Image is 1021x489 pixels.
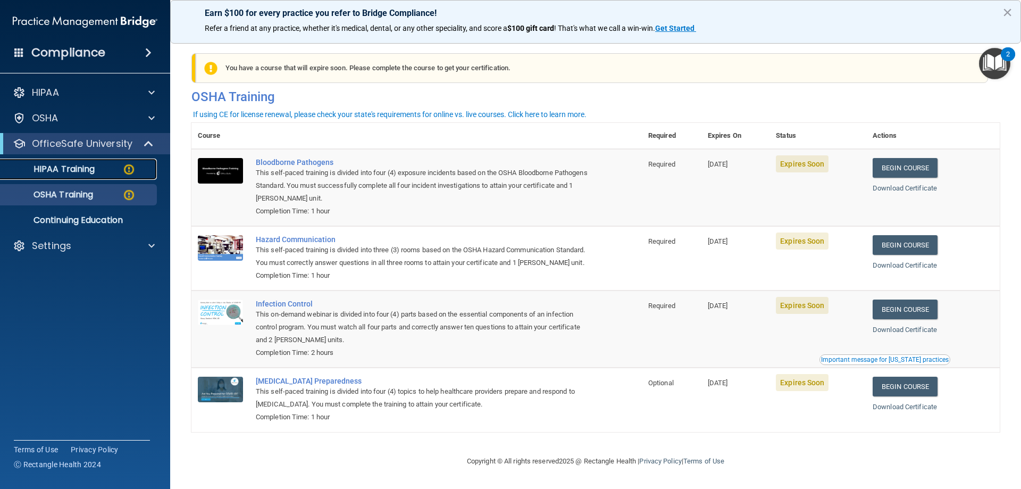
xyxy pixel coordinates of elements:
[821,357,949,363] div: Important message for [US_STATE] practices
[708,237,728,245] span: [DATE]
[13,86,155,99] a: HIPAA
[14,444,58,455] a: Terms of Use
[32,86,59,99] p: HIPAA
[873,235,938,255] a: Begin Course
[205,8,986,18] p: Earn $100 for every practice you refer to Bridge Compliance!
[554,24,655,32] span: ! That's what we call a win-win.
[71,444,119,455] a: Privacy Policy
[191,89,1000,104] h4: OSHA Training
[873,403,937,411] a: Download Certificate
[256,235,589,244] a: Hazard Communication
[683,457,724,465] a: Terms of Use
[655,24,696,32] a: Get Started
[31,45,105,60] h4: Compliance
[205,24,507,32] span: Refer a friend at any practice, whether it's medical, dental, or any other speciality, and score a
[256,269,589,282] div: Completion Time: 1 hour
[873,184,937,192] a: Download Certificate
[655,24,694,32] strong: Get Started
[769,123,866,149] th: Status
[256,346,589,359] div: Completion Time: 2 hours
[866,123,1000,149] th: Actions
[639,457,681,465] a: Privacy Policy
[13,239,155,252] a: Settings
[776,374,828,391] span: Expires Soon
[193,111,587,118] div: If using CE for license renewal, please check your state's requirements for online vs. live cours...
[776,155,828,172] span: Expires Soon
[256,377,589,385] a: [MEDICAL_DATA] Preparedness
[819,354,950,365] button: Read this if you are a dental practitioner in the state of CA
[776,233,828,250] span: Expires Soon
[32,137,132,150] p: OfficeSafe University
[708,160,728,168] span: [DATE]
[507,24,554,32] strong: $100 gift card
[191,109,588,120] button: If using CE for license renewal, please check your state's requirements for online vs. live cours...
[7,189,93,200] p: OSHA Training
[32,239,71,252] p: Settings
[256,244,589,269] div: This self-paced training is divided into three (3) rooms based on the OSHA Hazard Communication S...
[648,302,675,310] span: Required
[648,237,675,245] span: Required
[191,123,249,149] th: Course
[648,160,675,168] span: Required
[196,53,988,83] div: You have a course that will expire soon. Please complete the course to get your certification.
[122,163,136,176] img: warning-circle.0cc9ac19.png
[1002,4,1012,21] button: Close
[873,326,937,334] a: Download Certificate
[873,158,938,178] a: Begin Course
[122,188,136,202] img: warning-circle.0cc9ac19.png
[1006,54,1010,68] div: 2
[256,411,589,424] div: Completion Time: 1 hour
[7,215,152,226] p: Continuing Education
[648,379,674,387] span: Optional
[204,62,217,75] img: exclamation-circle-solid-warning.7ed2984d.png
[873,261,937,269] a: Download Certificate
[256,385,589,411] div: This self-paced training is divided into four (4) topics to help healthcare providers prepare and...
[256,205,589,218] div: Completion Time: 1 hour
[979,48,1010,79] button: Open Resource Center, 2 new notifications
[873,377,938,396] a: Begin Course
[256,167,589,205] div: This self-paced training is divided into four (4) exposure incidents based on the OSHA Bloodborne...
[32,112,58,125] p: OSHA
[256,308,589,346] div: This on-demand webinar is divided into four (4) parts based on the essential components of an inf...
[13,137,154,150] a: OfficeSafe University
[14,459,101,470] span: Ⓒ Rectangle Health 2024
[708,379,728,387] span: [DATE]
[776,297,828,314] span: Expires Soon
[701,123,769,149] th: Expires On
[7,164,95,175] p: HIPAA Training
[708,302,728,310] span: [DATE]
[13,11,157,32] img: PMB logo
[13,112,155,125] a: OSHA
[873,300,938,319] a: Begin Course
[256,158,589,167] a: Bloodborne Pathogens
[642,123,701,149] th: Required
[401,444,790,478] div: Copyright © All rights reserved 2025 @ Rectangle Health | |
[256,300,589,308] a: Infection Control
